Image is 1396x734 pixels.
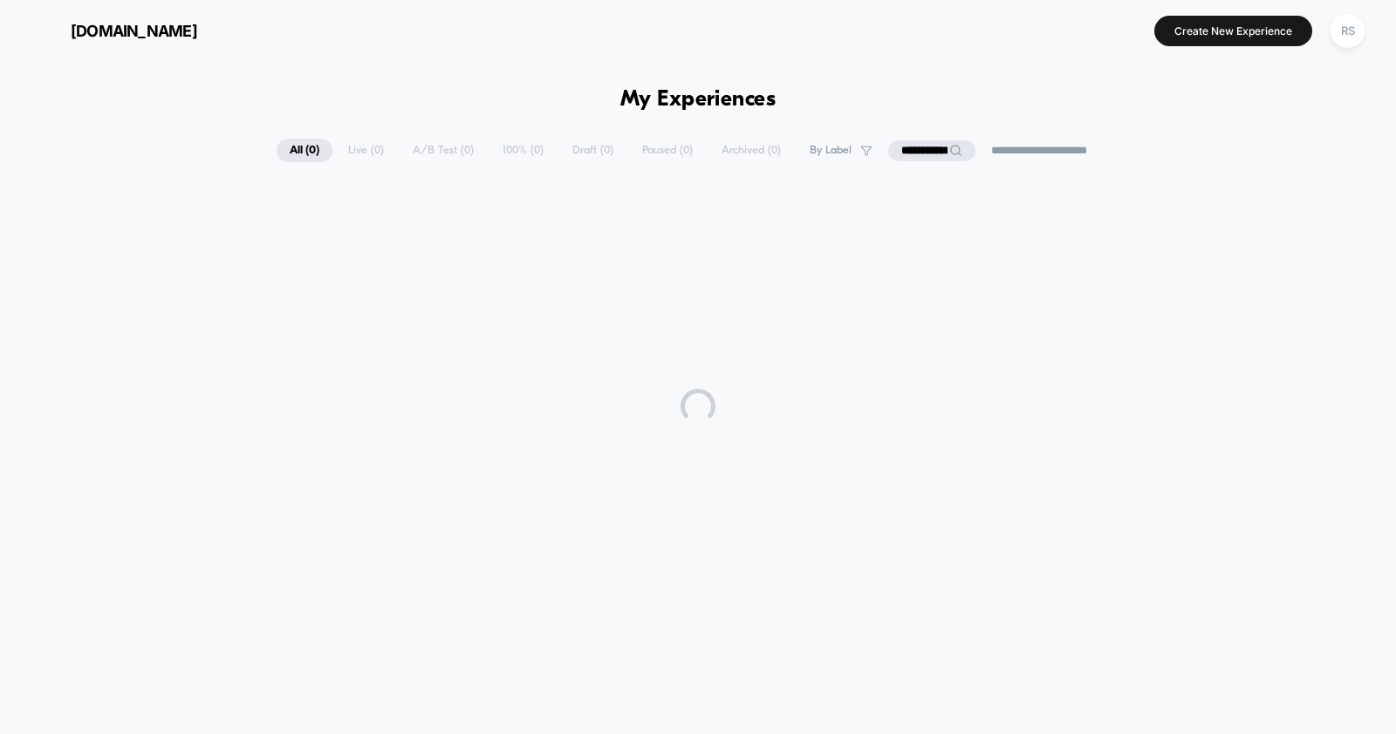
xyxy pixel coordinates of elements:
span: All ( 0 ) [277,139,332,162]
span: [DOMAIN_NAME] [71,22,197,40]
h1: My Experiences [620,87,777,112]
div: RS [1331,14,1365,48]
button: RS [1325,13,1370,49]
button: [DOMAIN_NAME] [26,17,202,44]
button: Create New Experience [1154,16,1312,46]
span: By Label [810,144,852,157]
